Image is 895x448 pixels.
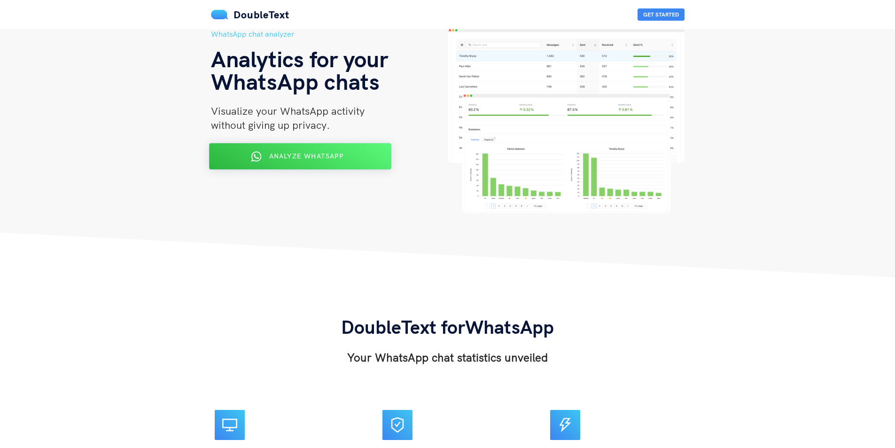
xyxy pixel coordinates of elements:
span: thunderbolt [558,417,573,432]
h5: WhatsApp chat analyzer [211,28,448,40]
a: Analyze WhatsApp [211,156,389,164]
button: Get Started [638,8,685,21]
a: DoubleText [211,8,289,21]
span: DoubleText for WhatsApp [341,315,554,338]
span: safety-certificate [390,417,405,432]
button: Analyze WhatsApp [209,143,391,170]
span: Analyze WhatsApp [269,152,343,160]
span: Analytics for your [211,45,388,73]
img: hero [448,28,685,213]
h3: Your WhatsApp chat statistics unveiled [341,350,554,365]
span: desktop [222,417,237,432]
span: without giving up privacy. [211,118,330,132]
span: Visualize your WhatsApp activity [211,104,365,118]
img: mS3x8y1f88AAAAABJRU5ErkJggg== [211,10,229,19]
span: WhatsApp chats [211,67,380,95]
span: DoubleText [233,8,289,21]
